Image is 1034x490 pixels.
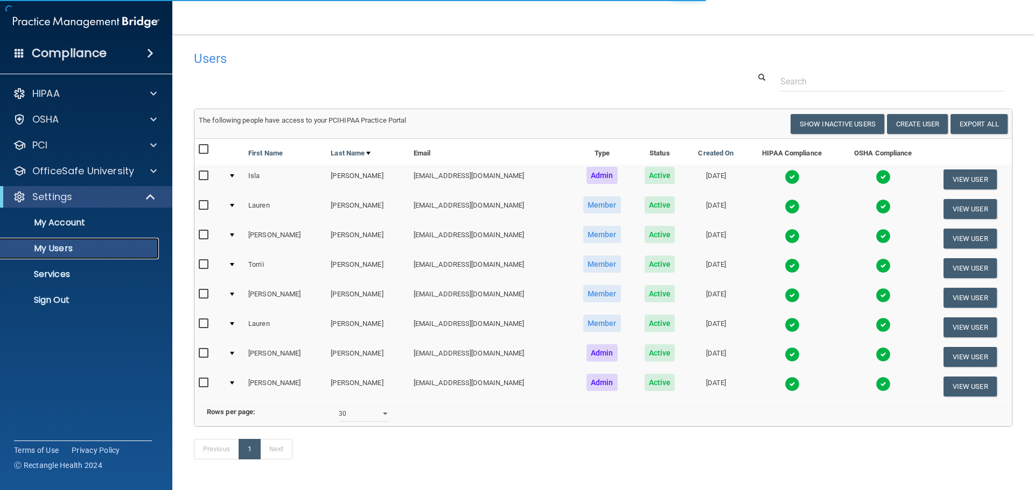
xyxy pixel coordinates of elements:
[876,258,891,273] img: tick.e7d51cea.svg
[244,224,326,253] td: [PERSON_NAME]
[13,87,157,100] a: HIPAA
[13,113,157,126] a: OSHA
[14,460,102,471] span: Ⓒ Rectangle Health 2024
[409,224,571,253] td: [EMAIL_ADDRESS][DOMAIN_NAME]
[951,114,1008,134] a: Export All
[248,147,283,160] a: First Name
[645,374,675,391] span: Active
[944,258,997,278] button: View User
[194,52,665,66] h4: Users
[645,196,675,214] span: Active
[7,295,154,306] p: Sign Out
[409,253,571,283] td: [EMAIL_ADDRESS][DOMAIN_NAME]
[14,445,59,456] a: Terms of Use
[331,147,371,160] a: Last Name
[7,269,154,280] p: Services
[785,199,800,214] img: tick.e7d51cea.svg
[244,313,326,342] td: Lauren
[409,194,571,224] td: [EMAIL_ADDRESS][DOMAIN_NAME]
[409,313,571,342] td: [EMAIL_ADDRESS][DOMAIN_NAME]
[698,147,733,160] a: Created On
[887,114,948,134] button: Create User
[32,190,72,203] p: Settings
[326,194,409,224] td: [PERSON_NAME]
[32,139,47,152] p: PCI
[326,342,409,372] td: [PERSON_NAME]
[876,377,891,392] img: tick.e7d51cea.svg
[32,113,59,126] p: OSHA
[944,229,997,248] button: View User
[244,283,326,313] td: [PERSON_NAME]
[686,313,746,342] td: [DATE]
[409,372,571,401] td: [EMAIL_ADDRESS][DOMAIN_NAME]
[686,342,746,372] td: [DATE]
[944,199,997,219] button: View User
[944,288,997,308] button: View User
[686,372,746,401] td: [DATE]
[13,11,159,33] img: PMB logo
[944,317,997,337] button: View User
[194,439,239,459] a: Previous
[645,315,675,332] span: Active
[645,285,675,302] span: Active
[785,258,800,273] img: tick.e7d51cea.svg
[876,288,891,303] img: tick.e7d51cea.svg
[876,169,891,184] img: tick.e7d51cea.svg
[848,414,1021,457] iframe: Drift Widget Chat Controller
[409,283,571,313] td: [EMAIL_ADDRESS][DOMAIN_NAME]
[876,199,891,214] img: tick.e7d51cea.svg
[944,347,997,367] button: View User
[239,439,261,459] a: 1
[780,72,1004,91] input: Search
[876,317,891,332] img: tick.e7d51cea.svg
[645,255,675,273] span: Active
[72,445,120,456] a: Privacy Policy
[785,229,800,244] img: tick.e7d51cea.svg
[583,226,621,243] span: Member
[32,87,60,100] p: HIPAA
[686,194,746,224] td: [DATE]
[260,439,292,459] a: Next
[785,288,800,303] img: tick.e7d51cea.svg
[409,165,571,194] td: [EMAIL_ADDRESS][DOMAIN_NAME]
[746,139,838,165] th: HIPAA Compliance
[244,372,326,401] td: [PERSON_NAME]
[571,139,633,165] th: Type
[326,165,409,194] td: [PERSON_NAME]
[586,344,618,361] span: Admin
[645,344,675,361] span: Active
[13,165,157,177] a: OfficeSafe University
[583,255,621,273] span: Member
[326,313,409,342] td: [PERSON_NAME]
[785,317,800,332] img: tick.e7d51cea.svg
[586,374,618,391] span: Admin
[32,46,107,61] h4: Compliance
[686,224,746,253] td: [DATE]
[944,377,997,396] button: View User
[876,229,891,244] img: tick.e7d51cea.svg
[583,315,621,332] span: Member
[785,169,800,184] img: tick.e7d51cea.svg
[645,167,675,184] span: Active
[409,139,571,165] th: Email
[326,224,409,253] td: [PERSON_NAME]
[583,196,621,214] span: Member
[7,243,154,254] p: My Users
[409,342,571,372] td: [EMAIL_ADDRESS][DOMAIN_NAME]
[244,253,326,283] td: Torrii
[686,253,746,283] td: [DATE]
[244,165,326,194] td: Isla
[7,217,154,228] p: My Account
[944,169,997,189] button: View User
[326,253,409,283] td: [PERSON_NAME]
[199,116,407,124] span: The following people have access to your PCIHIPAA Practice Portal
[785,377,800,392] img: tick.e7d51cea.svg
[686,165,746,194] td: [DATE]
[633,139,686,165] th: Status
[586,167,618,184] span: Admin
[13,190,156,203] a: Settings
[326,372,409,401] td: [PERSON_NAME]
[876,347,891,362] img: tick.e7d51cea.svg
[686,283,746,313] td: [DATE]
[583,285,621,302] span: Member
